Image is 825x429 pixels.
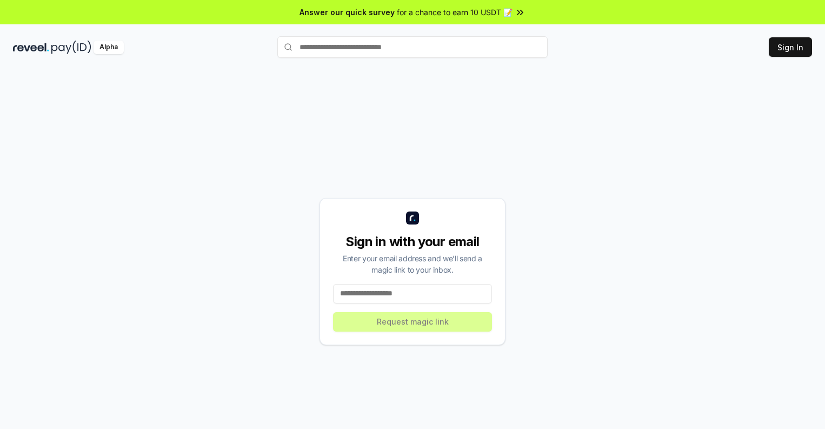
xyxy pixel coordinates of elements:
[333,233,492,250] div: Sign in with your email
[406,212,419,225] img: logo_small
[94,41,124,54] div: Alpha
[333,253,492,275] div: Enter your email address and we’ll send a magic link to your inbox.
[300,6,395,18] span: Answer our quick survey
[397,6,513,18] span: for a chance to earn 10 USDT 📝
[13,41,49,54] img: reveel_dark
[769,37,812,57] button: Sign In
[51,41,91,54] img: pay_id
